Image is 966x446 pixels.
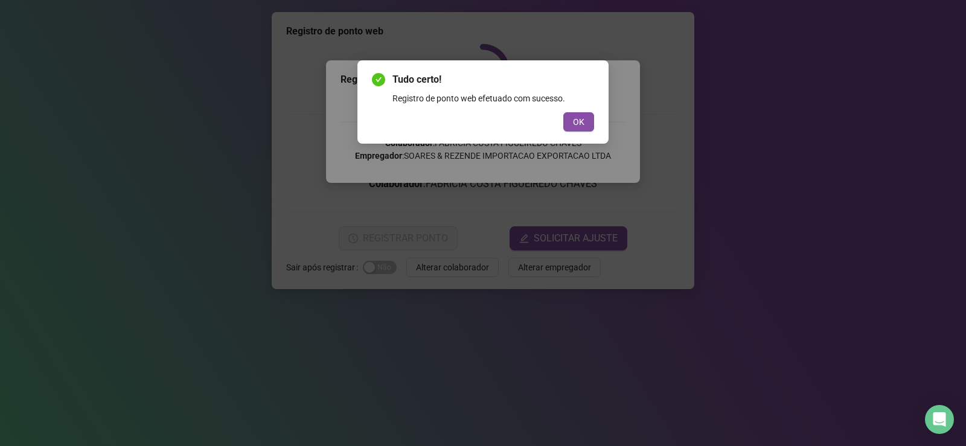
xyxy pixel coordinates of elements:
[372,73,385,86] span: check-circle
[392,72,594,87] span: Tudo certo!
[563,112,594,132] button: OK
[925,405,954,434] div: Open Intercom Messenger
[392,92,594,105] div: Registro de ponto web efetuado com sucesso.
[573,115,584,129] span: OK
